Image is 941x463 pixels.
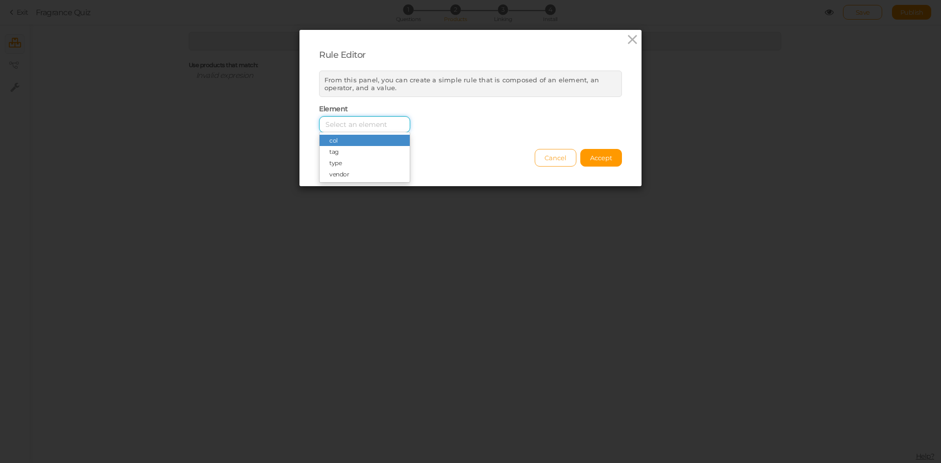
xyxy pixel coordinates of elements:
[545,154,567,162] span: Cancel
[329,148,339,155] span: tag
[319,104,348,113] span: Element
[329,159,342,167] span: type
[319,116,410,133] input: Select box
[580,149,622,167] button: Accept
[319,49,366,60] span: Rule Editor
[329,137,338,144] span: col
[329,171,349,178] span: vendor
[590,154,612,162] span: Accept
[324,76,599,92] span: From this panel, you can create a simple rule that is composed of an element, an operator, and a ...
[535,149,576,167] button: Cancel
